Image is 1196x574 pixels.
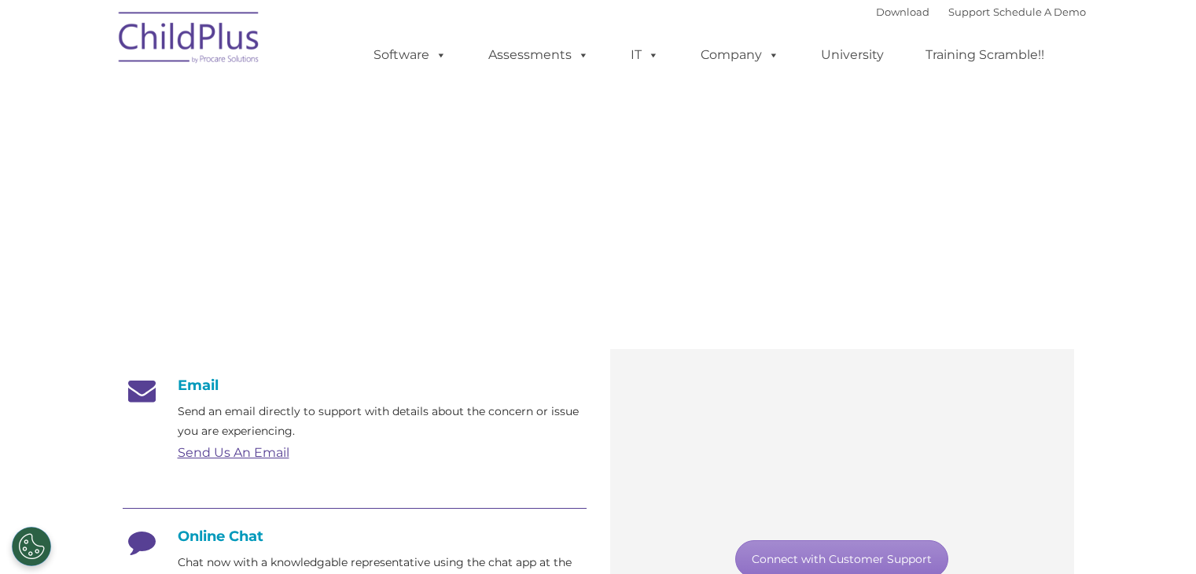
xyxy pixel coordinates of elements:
a: IT [615,39,675,71]
a: Send Us An Email [178,445,289,460]
h4: Online Chat [123,528,587,545]
a: Software [358,39,462,71]
a: University [805,39,900,71]
a: Schedule A Demo [993,6,1086,18]
button: Cookies Settings [12,527,51,566]
a: Company [685,39,795,71]
a: Download [876,6,929,18]
img: ChildPlus by Procare Solutions [111,1,268,79]
p: Send an email directly to support with details about the concern or issue you are experiencing. [178,402,587,441]
a: Training Scramble!! [910,39,1060,71]
a: Assessments [473,39,605,71]
a: Support [948,6,990,18]
h4: Email [123,377,587,394]
font: | [876,6,1086,18]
